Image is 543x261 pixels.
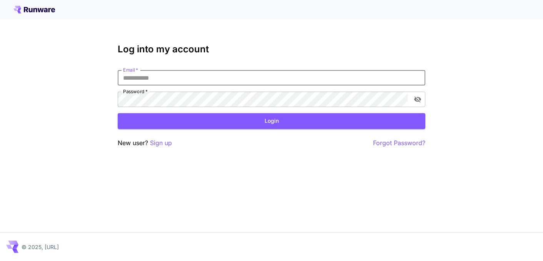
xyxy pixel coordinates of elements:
button: Sign up [150,138,172,148]
label: Password [123,88,148,95]
button: Forgot Password? [373,138,425,148]
p: © 2025, [URL] [22,243,59,251]
h3: Log into my account [118,44,425,55]
button: toggle password visibility [411,92,425,106]
label: Email [123,67,138,73]
button: Login [118,113,425,129]
p: New user? [118,138,172,148]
